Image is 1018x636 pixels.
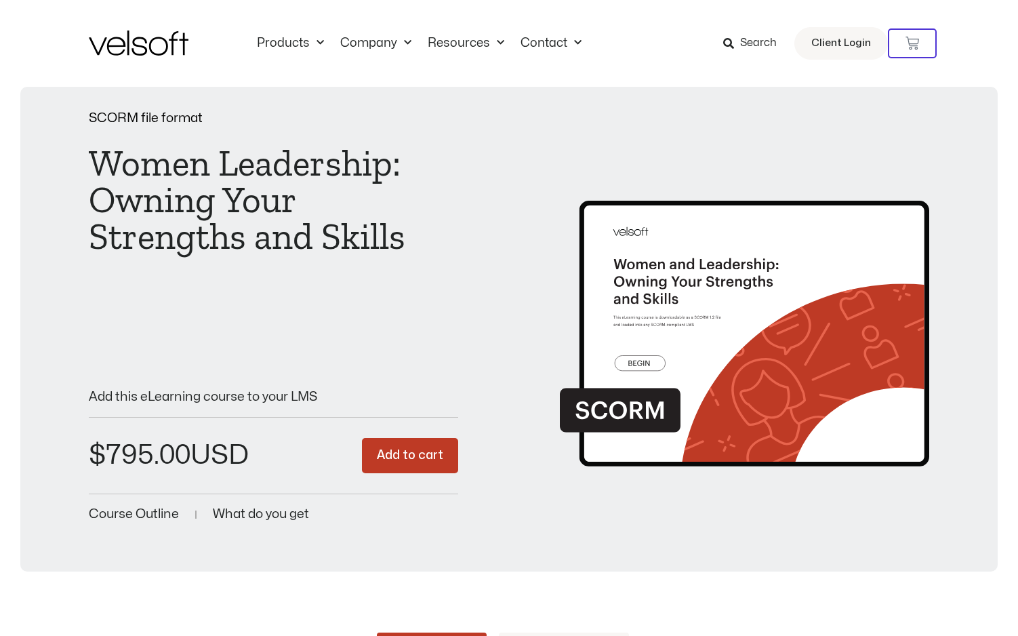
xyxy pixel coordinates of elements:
[249,36,590,51] nav: Menu
[89,112,458,125] p: SCORM file format
[362,438,458,474] button: Add to cart
[213,508,309,521] a: What do you get
[512,36,590,51] a: ContactMenu Toggle
[420,36,512,51] a: ResourcesMenu Toggle
[89,391,458,403] p: Add this eLearning course to your LMS
[89,508,179,521] a: Course Outline
[560,157,929,479] img: Second Product Image
[89,442,190,469] bdi: 795.00
[811,35,871,52] span: Client Login
[89,31,188,56] img: Velsoft Training Materials
[740,35,777,52] span: Search
[794,27,888,60] a: Client Login
[89,442,106,469] span: $
[89,145,458,255] h1: Women Leadership: Owning Your Strengths and Skills
[723,32,786,55] a: Search
[249,36,332,51] a: ProductsMenu Toggle
[332,36,420,51] a: CompanyMenu Toggle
